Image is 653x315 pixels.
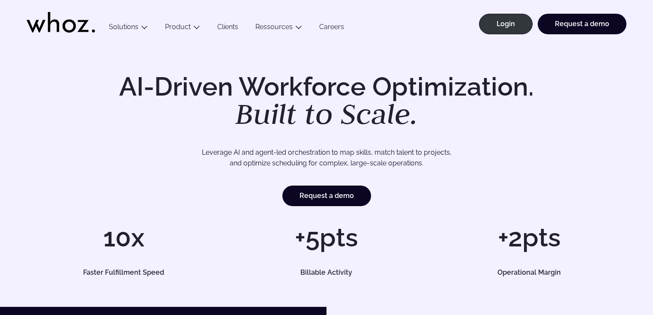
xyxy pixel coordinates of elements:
p: Leverage AI and agent-led orchestration to map skills, match talent to projects, and optimize sch... [57,147,596,169]
a: Clients [209,23,247,34]
a: Product [165,23,191,31]
h1: 10x [27,225,221,250]
h1: +2pts [432,225,626,250]
h5: Faster Fulfillment Speed [36,269,211,276]
h1: AI-Driven Workforce Optimization. [107,74,546,129]
button: Product [156,23,209,34]
button: Solutions [100,23,156,34]
a: Careers [311,23,353,34]
button: Ressources [247,23,311,34]
a: Ressources [255,23,293,31]
h5: Billable Activity [239,269,414,276]
a: Login [479,14,533,34]
a: Request a demo [538,14,626,34]
a: Request a demo [282,186,371,206]
em: Built to Scale. [235,95,418,132]
h5: Operational Margin [442,269,617,276]
h1: +5pts [229,225,423,250]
